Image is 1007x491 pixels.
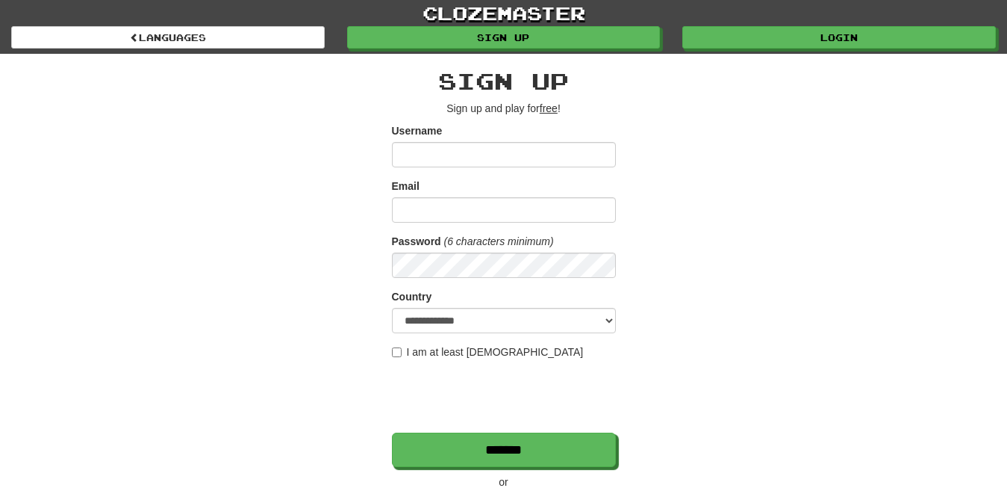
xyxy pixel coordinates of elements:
[392,367,619,425] iframe: reCAPTCHA
[11,26,325,49] a: Languages
[682,26,996,49] a: Login
[392,475,616,490] p: or
[347,26,661,49] a: Sign up
[392,348,402,357] input: I am at least [DEMOGRAPHIC_DATA]
[392,179,420,194] label: Email
[540,102,558,114] u: free
[444,235,554,247] em: (6 characters minimum)
[392,345,584,359] label: I am at least [DEMOGRAPHIC_DATA]
[392,69,616,93] h2: Sign up
[392,123,443,138] label: Username
[392,289,432,304] label: Country
[392,101,616,116] p: Sign up and play for !
[392,234,441,249] label: Password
